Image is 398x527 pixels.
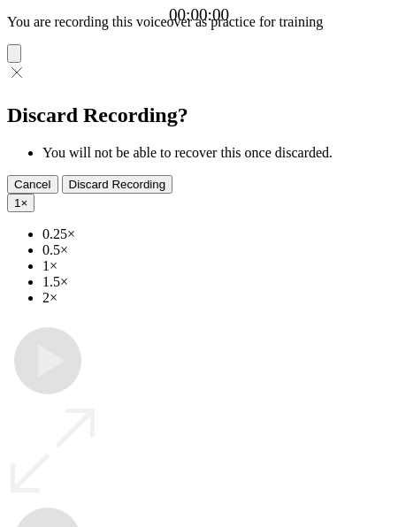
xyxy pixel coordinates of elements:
li: 2× [42,290,391,306]
p: You are recording this voiceover as practice for training [7,14,391,30]
h2: Discard Recording? [7,103,391,127]
li: 0.25× [42,226,391,242]
button: Cancel [7,175,58,194]
li: 0.5× [42,242,391,258]
button: 1× [7,194,34,212]
li: 1.5× [42,274,391,290]
a: 00:00:00 [169,5,229,25]
li: 1× [42,258,391,274]
button: Discard Recording [62,175,173,194]
li: You will not be able to recover this once discarded. [42,145,391,161]
span: 1 [14,196,20,210]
